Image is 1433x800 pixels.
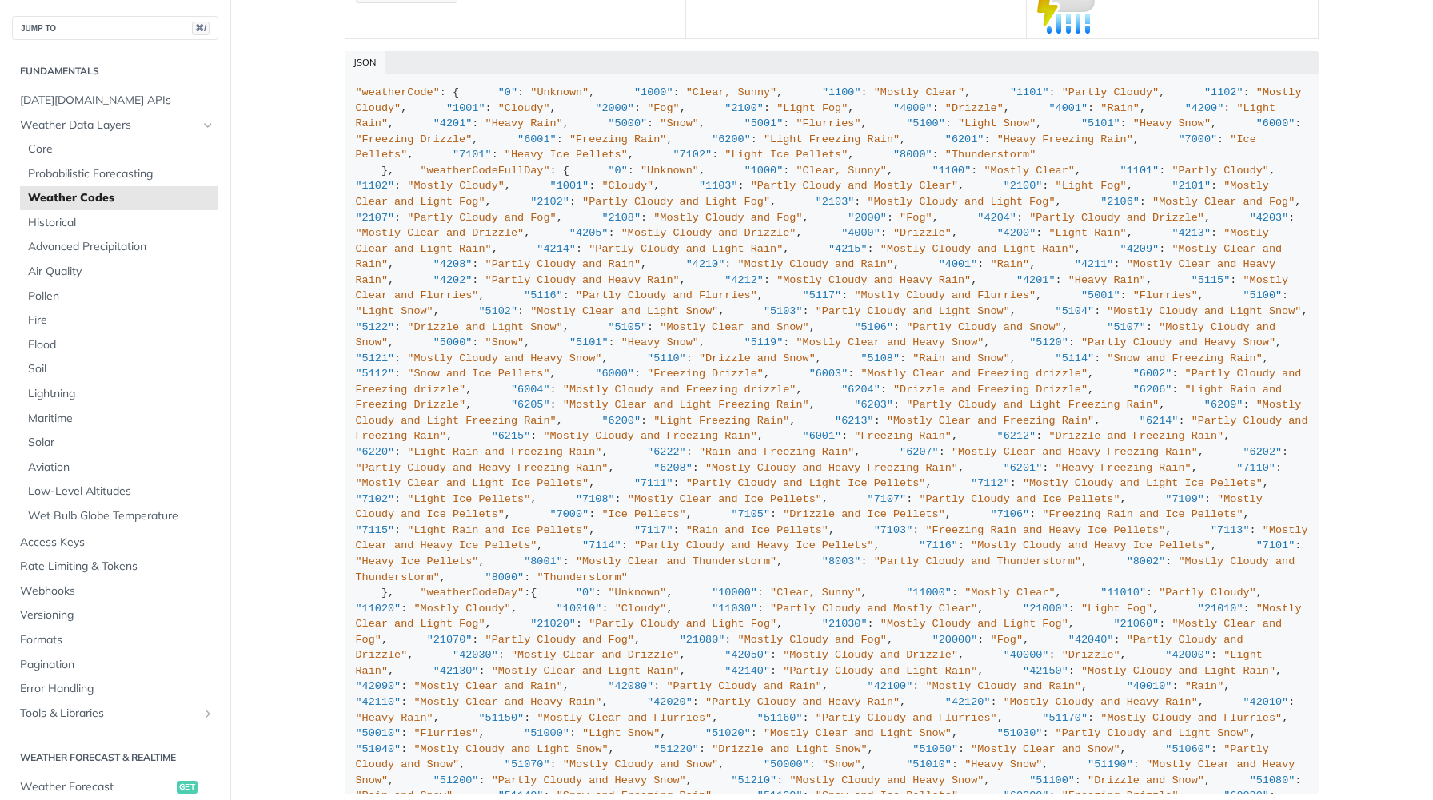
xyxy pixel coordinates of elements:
[20,382,218,406] a: Lightning
[12,579,218,603] a: Webhooks
[906,117,945,129] span: "5100"
[524,289,563,301] span: "5116"
[686,86,776,98] span: "Clear, Sunny"
[478,305,517,317] span: "5102"
[421,165,550,177] span: "weatherCodeFullDay"
[20,93,214,109] span: [DATE][DOMAIN_NAME] APIs
[660,117,699,129] span: "Snow"
[1010,86,1049,98] span: "1101"
[971,539,1211,551] span: "Mostly Cloudy and Heavy Ice Pellets"
[20,456,218,480] a: Aviation
[1056,352,1095,364] span: "5114"
[589,243,783,255] span: "Partly Cloudy and Light Rain"
[530,86,589,98] span: "Unknown"
[20,632,214,648] span: Formats
[433,336,473,348] span: "5000"
[576,555,776,567] span: "Mostly Clear and Thunderstorm"
[356,446,395,458] span: "6220"
[991,258,1030,270] span: "Rain"
[485,336,525,348] span: "Snow"
[647,102,680,114] span: "Fog"
[12,677,218,701] a: Error Handling
[653,212,802,224] span: "Mostly Cloudy and Fog"
[12,628,218,652] a: Formats
[634,477,673,489] span: "7111"
[569,227,609,239] span: "4205"
[621,227,796,239] span: "Mostly Cloudy and Drizzle"
[1172,227,1211,239] span: "4213"
[1140,415,1179,427] span: "6214"
[20,235,218,259] a: Advanced Precipitation
[816,305,1010,317] span: "Partly Cloudy and Light Snow"
[868,493,907,505] span: "7107"
[12,702,218,726] a: Tools & LibrariesShow subpages for Tools & Libraries
[1004,180,1043,192] span: "2100"
[356,133,473,145] span: "Freezing Drizzle"
[356,524,395,536] span: "7115"
[576,493,615,505] span: "7108"
[601,415,641,427] span: "6200"
[569,336,609,348] span: "5101"
[686,524,828,536] span: "Rain and Ice Pellets"
[530,305,718,317] span: "Mostly Clear and Light Snow"
[893,384,1088,396] span: "Drizzle and Freezing Drizzle"
[28,484,214,500] span: Low-Level Altitudes
[893,227,952,239] span: "Drizzle"
[660,321,808,333] span: "Mostly Clear and Snow"
[1023,477,1263,489] span: "Mostly Cloudy and Light Ice Pellets"
[576,587,595,599] span: "0"
[731,508,770,520] span: "7105"
[1068,274,1146,286] span: "Heavy Rain"
[653,462,693,474] span: "6208"
[609,117,648,129] span: "5000"
[705,462,958,474] span: "Mostly Cloudy and Heavy Freezing Rain"
[997,227,1036,239] span: "4200"
[1179,133,1218,145] span: "7000"
[860,368,1088,380] span: "Mostly Clear and Freezing drizzle"
[724,149,848,161] span: "Light Ice Pellets"
[446,102,485,114] span: "1001"
[906,321,1061,333] span: "Partly Cloudy and Snow"
[543,430,756,442] span: "Mostly Cloudy and Freezing Rain"
[1100,102,1140,114] span: "Rain"
[576,289,757,301] span: "Partly Cloudy and Flurries"
[12,16,218,40] button: JUMP TO⌘/
[958,117,1036,129] span: "Light Snow"
[828,243,868,255] span: "4215"
[202,119,214,132] button: Hide subpages for Weather Data Layers
[433,258,473,270] span: "4208"
[407,352,601,364] span: "Mostly Cloudy and Heavy Snow"
[177,781,198,794] span: get
[356,86,1308,114] span: "Mostly Cloudy"
[20,407,218,431] a: Maritime
[1172,180,1211,192] span: "2101"
[28,239,214,255] span: Advanced Precipitation
[1185,102,1224,114] span: "4200"
[20,186,218,210] a: Weather Codes
[1133,289,1198,301] span: "Flurries"
[356,212,395,224] span: "2107"
[868,196,1056,208] span: "Mostly Cloudy and Light Fog"
[1107,305,1301,317] span: "Mostly Cloudy and Light Snow"
[926,524,1166,536] span: "Freezing Rain and Heavy Ice Pellets"
[356,555,479,567] span: "Heavy Ice Pellets"
[601,212,641,224] span: "2108"
[407,212,556,224] span: "Partly Cloudy and Fog"
[1204,399,1243,411] span: "6209"
[945,133,984,145] span: "6201"
[744,165,784,177] span: "1000"
[776,274,971,286] span: "Mostly Cloudy and Heavy Rain"
[848,212,887,224] span: "2000"
[20,357,218,381] a: Soil
[511,399,550,411] span: "6205"
[1042,508,1243,520] span: "Freezing Rain and Ice Pellets"
[1133,384,1172,396] span: "6206"
[601,508,685,520] span: "Ice Pellets"
[20,559,214,575] span: Rate Limiting & Tokens
[28,435,214,451] span: Solar
[893,102,932,114] span: "4000"
[880,243,1075,255] span: "Mostly Cloudy and Light Rain"
[1100,196,1140,208] span: "2106"
[608,321,647,333] span: "5105"
[686,258,725,270] span: "4210"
